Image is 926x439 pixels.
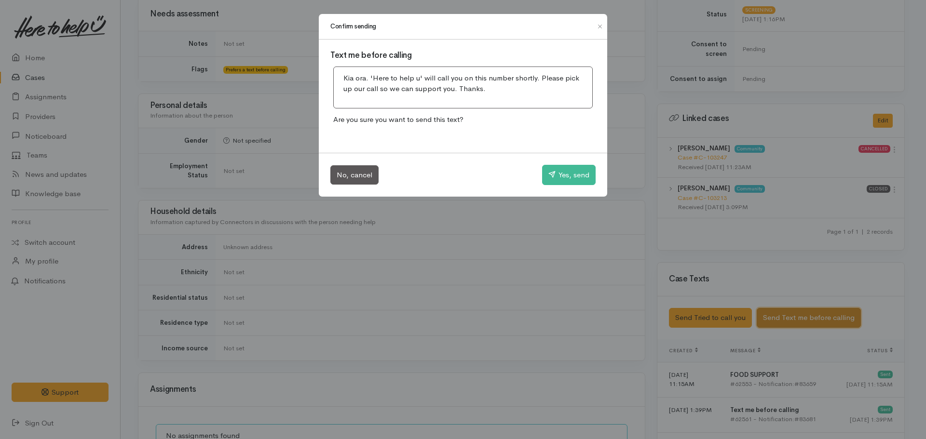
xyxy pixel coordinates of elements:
h1: Confirm sending [330,22,376,31]
button: No, cancel [330,165,379,185]
button: Close [592,21,608,32]
button: Yes, send [542,165,596,185]
h3: Text me before calling [330,51,596,60]
p: Kia ora. 'Here to help u' will call you on this number shortly. Please pick up our call so we can... [343,73,583,94]
p: Are you sure you want to send this text? [330,111,596,128]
